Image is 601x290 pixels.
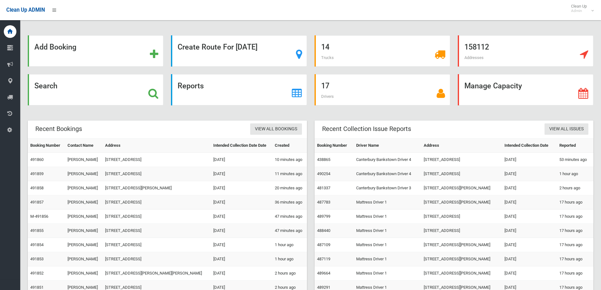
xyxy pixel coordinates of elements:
[28,74,163,105] a: Search
[211,266,272,281] td: [DATE]
[321,43,329,51] strong: 14
[103,139,211,153] th: Address
[103,266,211,281] td: [STREET_ADDRESS][PERSON_NAME][PERSON_NAME]
[103,195,211,210] td: [STREET_ADDRESS]
[502,195,557,210] td: [DATE]
[250,123,302,135] a: View All Bookings
[211,252,272,266] td: [DATE]
[272,238,307,252] td: 1 hour ago
[30,186,44,190] a: 491858
[171,74,307,105] a: Reports
[464,43,489,51] strong: 158112
[34,43,76,51] strong: Add Booking
[557,153,593,167] td: 53 minutes ago
[317,228,330,233] a: 488440
[557,252,593,266] td: 17 hours ago
[103,181,211,195] td: [STREET_ADDRESS][PERSON_NAME]
[272,210,307,224] td: 47 minutes ago
[30,200,44,204] a: 491857
[211,210,272,224] td: [DATE]
[178,81,204,90] strong: Reports
[317,157,330,162] a: 438865
[354,252,421,266] td: Mattress Driver 1
[6,7,45,13] span: Clean Up ADMIN
[421,195,502,210] td: [STREET_ADDRESS][PERSON_NAME]
[354,266,421,281] td: Mattress Driver 1
[272,252,307,266] td: 1 hour ago
[557,139,593,153] th: Reported
[65,195,103,210] td: [PERSON_NAME]
[464,81,522,90] strong: Manage Capacity
[272,139,307,153] th: Created
[421,181,502,195] td: [STREET_ADDRESS][PERSON_NAME]
[211,238,272,252] td: [DATE]
[65,139,103,153] th: Contact Name
[502,181,557,195] td: [DATE]
[103,210,211,224] td: [STREET_ADDRESS]
[272,167,307,181] td: 11 minutes ago
[354,238,421,252] td: Mattress Driver 1
[30,257,44,261] a: 491853
[272,195,307,210] td: 36 minutes ago
[272,266,307,281] td: 2 hours ago
[317,186,330,190] a: 481337
[421,153,502,167] td: [STREET_ADDRESS]
[28,35,163,67] a: Add Booking
[30,157,44,162] a: 491860
[103,167,211,181] td: [STREET_ADDRESS]
[502,210,557,224] td: [DATE]
[421,252,502,266] td: [STREET_ADDRESS][PERSON_NAME]
[317,242,330,247] a: 487109
[30,228,44,233] a: 491855
[557,167,593,181] td: 1 hour ago
[354,167,421,181] td: Canterbury Bankstown Driver 4
[458,35,593,67] a: 158112 Addresses
[317,214,330,219] a: 489799
[103,238,211,252] td: [STREET_ADDRESS]
[502,238,557,252] td: [DATE]
[65,153,103,167] td: [PERSON_NAME]
[502,266,557,281] td: [DATE]
[354,210,421,224] td: Mattress Driver 1
[502,167,557,181] td: [DATE]
[421,139,502,153] th: Address
[211,181,272,195] td: [DATE]
[65,238,103,252] td: [PERSON_NAME]
[28,139,65,153] th: Booking Number
[557,266,593,281] td: 17 hours ago
[502,252,557,266] td: [DATE]
[65,167,103,181] td: [PERSON_NAME]
[211,224,272,238] td: [DATE]
[272,153,307,167] td: 10 minutes ago
[103,224,211,238] td: [STREET_ADDRESS]
[421,210,502,224] td: [STREET_ADDRESS]
[421,238,502,252] td: [STREET_ADDRESS][PERSON_NAME]
[65,266,103,281] td: [PERSON_NAME]
[211,139,272,153] th: Intended Collection Date Date
[30,242,44,247] a: 491854
[317,257,330,261] a: 487119
[321,94,334,99] span: Drivers
[354,139,421,153] th: Driver Name
[317,285,330,290] a: 489291
[557,238,593,252] td: 17 hours ago
[568,4,593,13] span: Clean Up
[30,171,44,176] a: 491859
[557,224,593,238] td: 17 hours ago
[354,224,421,238] td: Mattress Driver 1
[34,81,57,90] strong: Search
[65,210,103,224] td: [PERSON_NAME]
[65,224,103,238] td: [PERSON_NAME]
[317,271,330,275] a: 489664
[354,153,421,167] td: Canterbury Bankstown Driver 4
[171,35,307,67] a: Create Route For [DATE]
[321,81,329,90] strong: 17
[502,153,557,167] td: [DATE]
[103,153,211,167] td: [STREET_ADDRESS]
[103,252,211,266] td: [STREET_ADDRESS]
[421,224,502,238] td: [STREET_ADDRESS]
[65,252,103,266] td: [PERSON_NAME]
[272,181,307,195] td: 20 minutes ago
[315,139,354,153] th: Booking Number
[502,224,557,238] td: [DATE]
